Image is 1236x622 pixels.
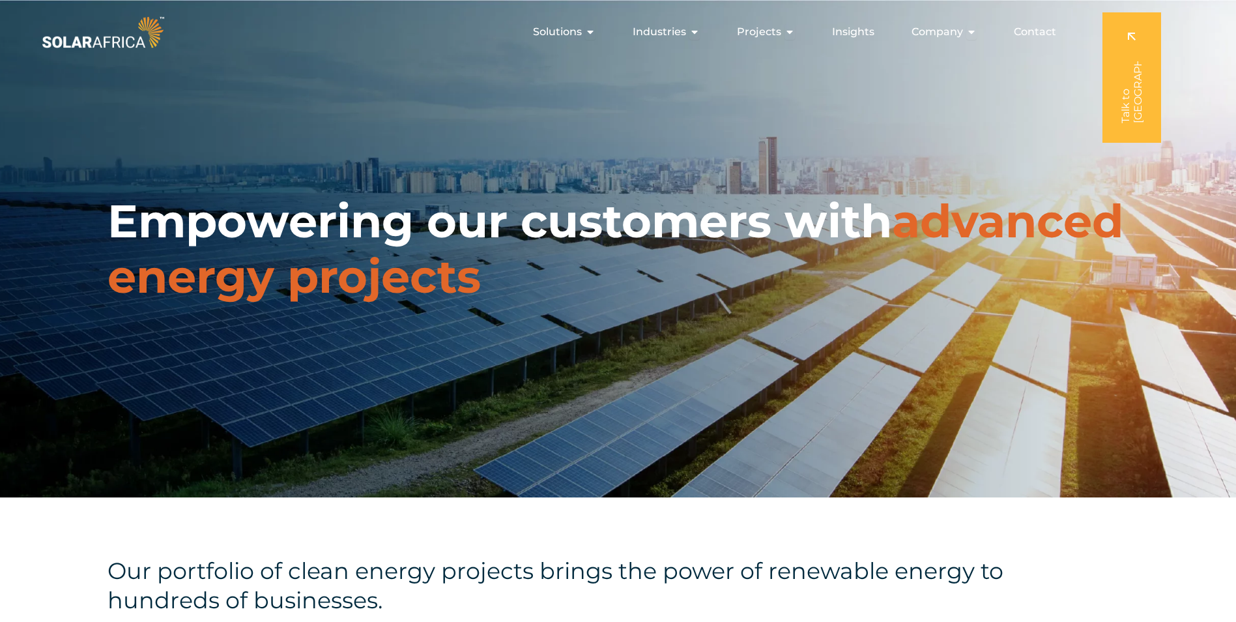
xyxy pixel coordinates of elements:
span: Industries [633,24,686,40]
a: Contact [1014,24,1056,40]
span: Projects [737,24,781,40]
nav: Menu [167,19,1067,45]
a: Insights [832,24,874,40]
span: advanced energy projects [108,193,1123,304]
div: Menu Toggle [167,19,1067,45]
span: Solutions [533,24,582,40]
h1: Empowering our customers with [108,194,1128,304]
h4: Our portfolio of clean energy projects brings the power of renewable energy to hundreds of busine... [108,556,1050,615]
span: Company [912,24,963,40]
